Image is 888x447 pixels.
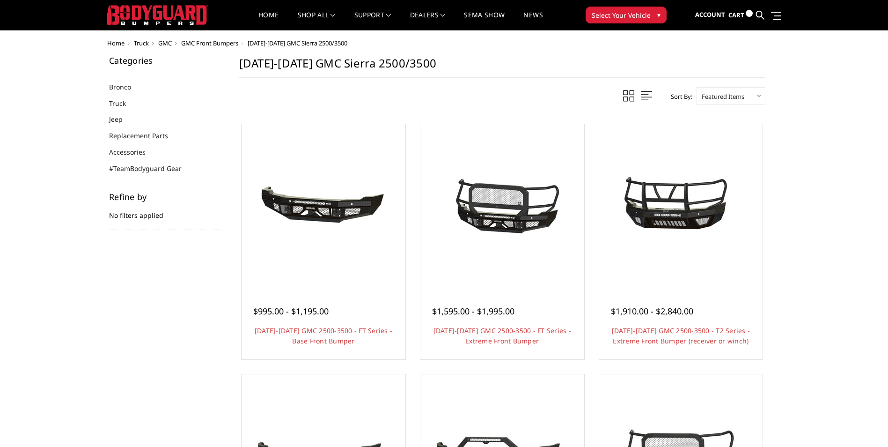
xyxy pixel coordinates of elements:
span: $1,595.00 - $1,995.00 [432,305,514,317]
a: GMC [158,39,172,47]
a: Dealers [410,12,446,30]
span: [DATE]-[DATE] GMC Sierra 2500/3500 [248,39,347,47]
a: [DATE]-[DATE] GMC 2500-3500 - FT Series - Extreme Front Bumper [433,326,571,345]
span: $1,910.00 - $2,840.00 [611,305,693,317]
button: Select Your Vehicle [586,7,667,23]
label: Sort By: [666,89,692,104]
a: 2024-2025 GMC 2500-3500 - FT Series - Base Front Bumper 2024-2025 GMC 2500-3500 - FT Series - Bas... [244,127,403,286]
a: [DATE]-[DATE] GMC 2500-3500 - FT Series - Base Front Bumper [255,326,392,345]
div: No filters applied [109,193,225,230]
a: #TeamBodyguard Gear [109,164,193,173]
span: Account [695,10,725,19]
a: Account [695,2,725,28]
a: Cart [728,2,753,28]
h5: Refine by [109,193,225,201]
a: SEMA Show [464,12,505,30]
a: News [523,12,543,30]
a: [DATE]-[DATE] GMC 2500-3500 - T2 Series - Extreme Front Bumper (receiver or winch) [612,326,750,345]
span: ▾ [657,10,660,20]
h1: [DATE]-[DATE] GMC Sierra 2500/3500 [239,56,765,78]
a: Home [258,12,279,30]
a: Accessories [109,147,157,157]
img: BODYGUARD BUMPERS [107,5,208,25]
a: shop all [298,12,336,30]
span: $995.00 - $1,195.00 [253,305,329,317]
a: GMC Front Bumpers [181,39,238,47]
a: 2024-2025 GMC 2500-3500 - FT Series - Extreme Front Bumper 2024-2025 GMC 2500-3500 - FT Series - ... [423,127,582,286]
a: Replacement Parts [109,131,180,141]
span: Cart [728,11,744,19]
a: Jeep [109,114,134,124]
a: Truck [134,39,149,47]
span: Select Your Vehicle [592,10,651,20]
a: 2024-2025 GMC 2500-3500 - T2 Series - Extreme Front Bumper (receiver or winch) 2024-2025 GMC 2500... [602,127,761,286]
a: Bronco [109,82,143,92]
h5: Categories [109,56,225,65]
a: Truck [109,98,138,108]
a: Home [107,39,125,47]
a: Support [354,12,391,30]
